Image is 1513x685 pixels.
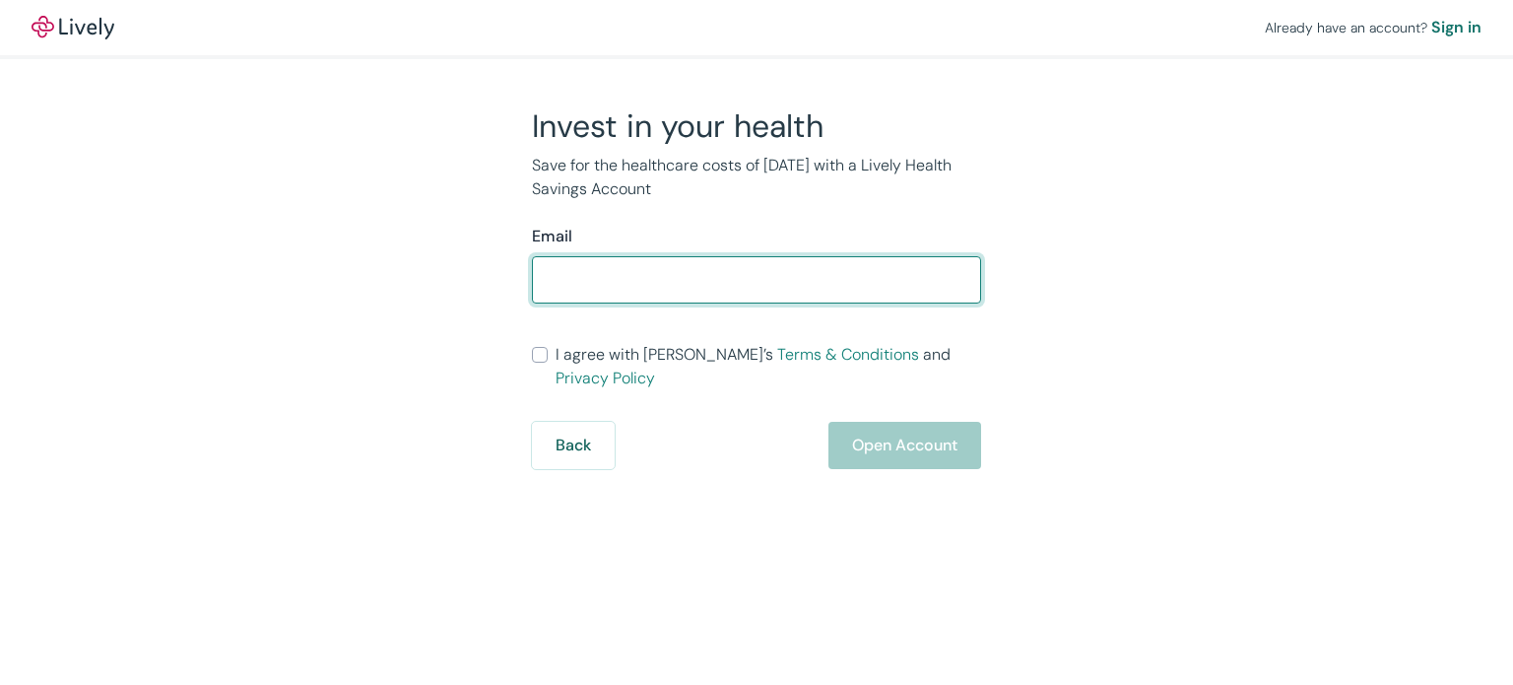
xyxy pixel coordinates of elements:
span: I agree with [PERSON_NAME]’s and [556,343,981,390]
a: LivelyLively [32,16,114,39]
h2: Invest in your health [532,106,981,146]
img: Lively [32,16,114,39]
a: Terms & Conditions [777,344,919,365]
a: Sign in [1431,16,1481,39]
button: Back [532,422,615,469]
p: Save for the healthcare costs of [DATE] with a Lively Health Savings Account [532,154,981,201]
label: Email [532,225,572,248]
a: Privacy Policy [556,368,655,388]
div: Already have an account? [1265,16,1481,39]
